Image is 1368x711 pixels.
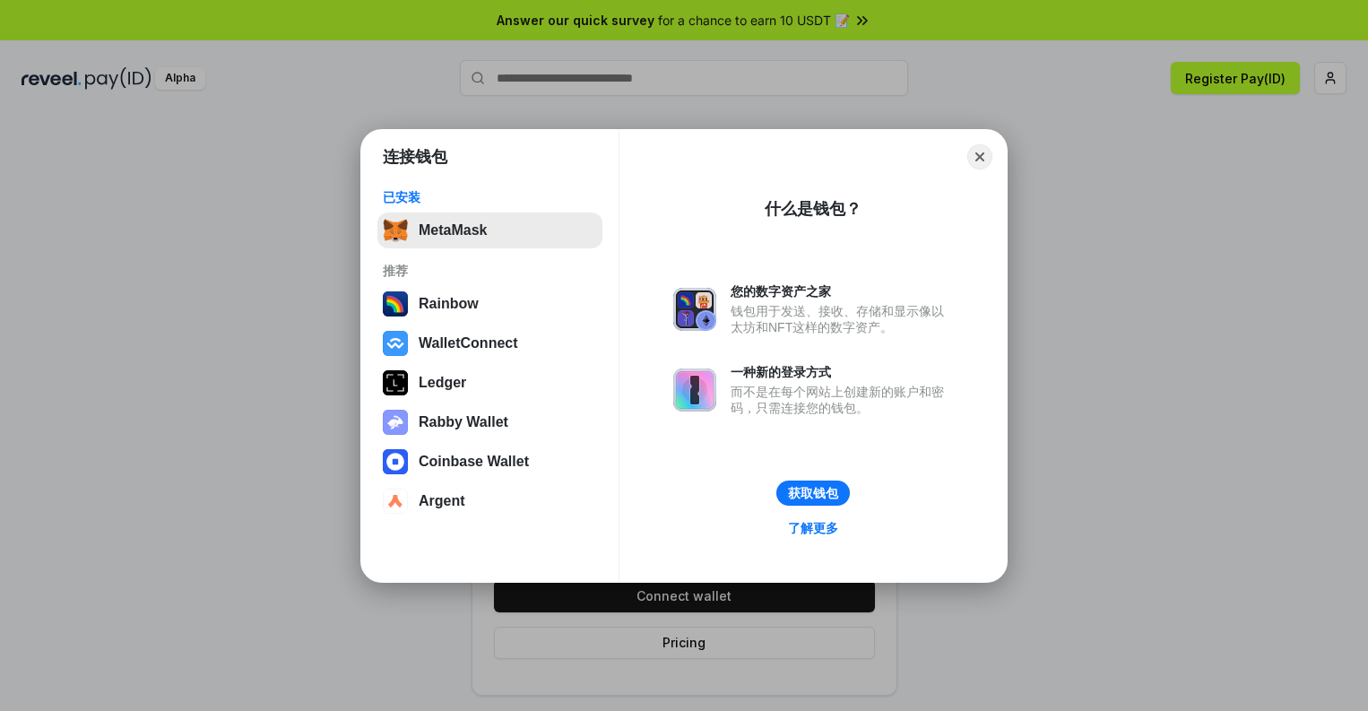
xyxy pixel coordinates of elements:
img: svg+xml,%3Csvg%20width%3D%2228%22%20height%3D%2228%22%20viewBox%3D%220%200%2028%2028%22%20fill%3D... [383,449,408,474]
div: 钱包用于发送、接收、存储和显示像以太坊和NFT这样的数字资产。 [731,303,953,335]
div: Rainbow [419,296,479,312]
button: 获取钱包 [776,481,850,506]
button: MetaMask [377,212,602,248]
div: 一种新的登录方式 [731,364,953,380]
img: svg+xml,%3Csvg%20xmlns%3D%22http%3A%2F%2Fwww.w3.org%2F2000%2Fsvg%22%20width%3D%2228%22%20height%3... [383,370,408,395]
button: Close [967,144,992,169]
div: Rabby Wallet [419,414,508,430]
div: 什么是钱包？ [765,198,861,220]
img: svg+xml,%3Csvg%20width%3D%2228%22%20height%3D%2228%22%20viewBox%3D%220%200%2028%2028%22%20fill%3D... [383,331,408,356]
button: Coinbase Wallet [377,444,602,480]
img: svg+xml,%3Csvg%20xmlns%3D%22http%3A%2F%2Fwww.w3.org%2F2000%2Fsvg%22%20fill%3D%22none%22%20viewBox... [673,369,716,412]
div: Coinbase Wallet [419,454,529,470]
div: 您的数字资产之家 [731,283,953,299]
div: 了解更多 [788,520,838,536]
button: Rabby Wallet [377,404,602,440]
img: svg+xml,%3Csvg%20xmlns%3D%22http%3A%2F%2Fwww.w3.org%2F2000%2Fsvg%22%20fill%3D%22none%22%20viewBox... [383,410,408,435]
img: svg+xml,%3Csvg%20xmlns%3D%22http%3A%2F%2Fwww.w3.org%2F2000%2Fsvg%22%20fill%3D%22none%22%20viewBox... [673,288,716,331]
button: WalletConnect [377,325,602,361]
div: Argent [419,493,465,509]
div: 已安装 [383,189,597,205]
button: Rainbow [377,286,602,322]
h1: 连接钱包 [383,146,447,168]
button: Ledger [377,365,602,401]
div: 而不是在每个网站上创建新的账户和密码，只需连接您的钱包。 [731,384,953,416]
img: svg+xml,%3Csvg%20width%3D%2228%22%20height%3D%2228%22%20viewBox%3D%220%200%2028%2028%22%20fill%3D... [383,489,408,514]
button: Argent [377,483,602,519]
div: 获取钱包 [788,485,838,501]
div: WalletConnect [419,335,518,351]
div: MetaMask [419,222,487,238]
img: svg+xml,%3Csvg%20width%3D%22120%22%20height%3D%22120%22%20viewBox%3D%220%200%20120%20120%22%20fil... [383,291,408,316]
a: 了解更多 [777,516,849,540]
div: Ledger [419,375,466,391]
img: svg+xml,%3Csvg%20fill%3D%22none%22%20height%3D%2233%22%20viewBox%3D%220%200%2035%2033%22%20width%... [383,218,408,243]
div: 推荐 [383,263,597,279]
